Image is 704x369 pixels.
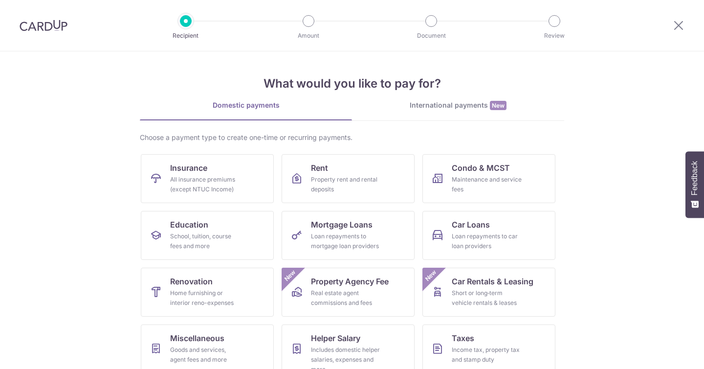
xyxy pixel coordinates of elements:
[452,219,490,231] span: Car Loans
[272,31,345,41] p: Amount
[518,31,591,41] p: Review
[311,175,381,194] div: Property rent and rental deposits
[170,288,241,308] div: Home furnishing or interior reno-expenses
[311,332,360,344] span: Helper Salary
[452,345,522,365] div: Income tax, property tax and stamp duty
[282,268,415,317] a: Property Agency FeeReal estate agent commissions and feesNew
[452,276,533,287] span: Car Rentals & Leasing
[141,154,274,203] a: InsuranceAll insurance premiums (except NTUC Income)
[150,31,222,41] p: Recipient
[140,133,564,142] div: Choose a payment type to create one-time or recurring payments.
[490,101,506,110] span: New
[170,175,241,194] div: All insurance premiums (except NTUC Income)
[311,231,381,251] div: Loan repayments to mortgage loan providers
[452,288,522,308] div: Short or long‑term vehicle rentals & leases
[170,162,207,174] span: Insurance
[690,161,699,195] span: Feedback
[685,151,704,218] button: Feedback - Show survey
[311,162,328,174] span: Rent
[170,332,224,344] span: Miscellaneous
[452,332,474,344] span: Taxes
[422,211,555,260] a: Car LoansLoan repayments to car loan providers
[140,75,564,92] h4: What would you like to pay for?
[452,231,522,251] div: Loan repayments to car loan providers
[452,162,510,174] span: Condo & MCST
[282,154,415,203] a: RentProperty rent and rental deposits
[311,219,373,231] span: Mortgage Loans
[422,268,555,317] a: Car Rentals & LeasingShort or long‑term vehicle rentals & leasesNew
[452,175,522,194] div: Maintenance and service fees
[422,154,555,203] a: Condo & MCSTMaintenance and service fees
[395,31,467,41] p: Document
[311,276,389,287] span: Property Agency Fee
[170,276,213,287] span: Renovation
[170,219,208,231] span: Education
[282,268,298,284] span: New
[423,268,439,284] span: New
[352,100,564,111] div: International payments
[141,268,274,317] a: RenovationHome furnishing or interior reno-expenses
[170,345,241,365] div: Goods and services, agent fees and more
[20,20,67,31] img: CardUp
[140,100,352,110] div: Domestic payments
[170,231,241,251] div: School, tuition, course fees and more
[282,211,415,260] a: Mortgage LoansLoan repayments to mortgage loan providers
[141,211,274,260] a: EducationSchool, tuition, course fees and more
[311,288,381,308] div: Real estate agent commissions and fees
